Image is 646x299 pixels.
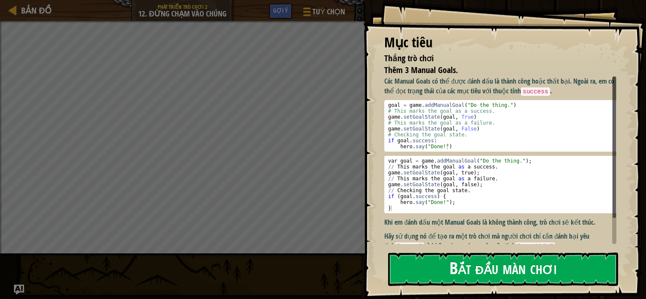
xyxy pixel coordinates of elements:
p: Khi em đánh dấu một Manual Goals là không thành công, trò chơi sẽ kết thúc. [384,217,623,227]
button: Ask AI [14,285,24,295]
button: Bắt đầu màn chơi [388,253,618,286]
code: success [521,87,550,96]
span: Gợi ý [273,6,288,14]
code: "scout" [395,242,424,251]
span: Bản đồ [21,5,52,16]
span: Thắng trò chơi [384,52,434,64]
p: Hãy sử dụng nó để tạo ra một trò chơi mà người chơi chỉ cần đánh bại yêu tinh và không được chạm ... [384,231,623,251]
button: Tuỳ chọn [296,3,350,23]
div: Mục tiêu [384,33,616,52]
span: Tuỳ chọn [312,6,345,17]
a: Bản đồ [17,5,52,16]
span: Thêm 3 Manual Goals. [384,64,458,76]
li: Thắng trò chơi [374,52,614,65]
p: Các Manual Goals có thể được đánh dấu là thành công hoặc thất bại. Ngoài ra, em có thể đọc trạng ... [384,76,623,96]
code: "munchkin" [515,242,555,251]
li: Thêm 3 Manual Goals. [374,64,614,76]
